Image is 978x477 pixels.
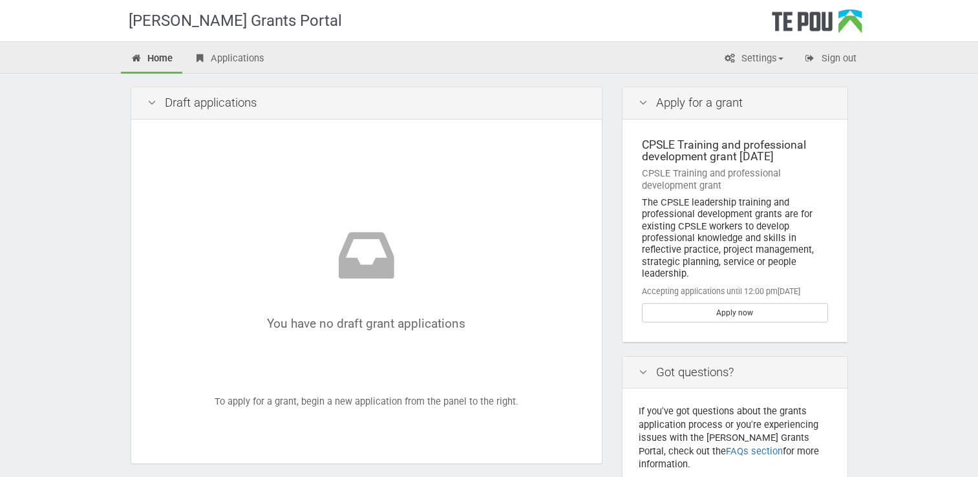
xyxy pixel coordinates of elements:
[794,45,866,74] a: Sign out
[131,87,602,120] div: Draft applications
[642,139,828,163] div: CPSLE Training and professional development grant [DATE]
[642,286,828,297] div: Accepting applications until 12:00 pm[DATE]
[121,45,183,74] a: Home
[772,9,862,41] div: Te Pou Logo
[622,87,847,120] div: Apply for a grant
[639,405,831,471] p: If you've got questions about the grants application process or you're experiencing issues with t...
[622,357,847,389] div: Got questions?
[726,445,783,457] a: FAQs section
[714,45,793,74] a: Settings
[184,45,274,74] a: Applications
[186,223,547,330] div: You have no draft grant applications
[642,196,828,279] div: The CPSLE leadership training and professional development grants are for existing CPSLE workers ...
[147,136,586,448] div: To apply for a grant, begin a new application from the panel to the right.
[642,303,828,323] a: Apply now
[642,167,828,191] div: CPSLE Training and professional development grant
